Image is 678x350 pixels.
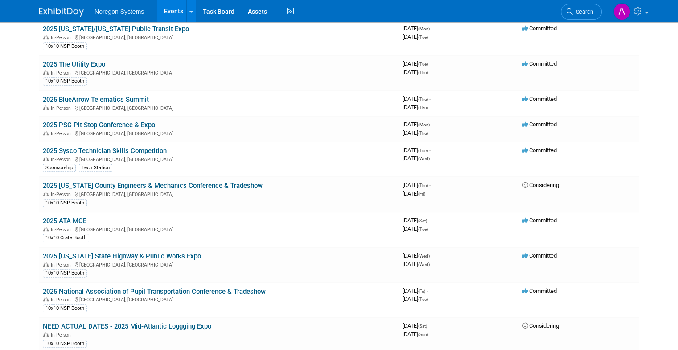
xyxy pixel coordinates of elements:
span: (Tue) [418,35,428,40]
span: - [429,182,431,188]
span: In-Person [51,35,74,41]
span: [DATE] [403,287,428,294]
span: (Thu) [418,70,428,75]
span: (Thu) [418,97,428,102]
div: 10x10 NSP Booth [43,42,87,50]
span: (Sun) [418,332,428,337]
span: [DATE] [403,252,432,259]
a: 2025 ATA MCE [43,217,86,225]
span: Committed [522,96,557,102]
img: In-Person Event [43,192,49,196]
div: [GEOGRAPHIC_DATA], [GEOGRAPHIC_DATA] [43,261,395,268]
span: [DATE] [403,296,428,302]
span: (Thu) [418,183,428,188]
span: (Thu) [418,131,428,136]
span: (Mon) [418,122,430,127]
span: - [431,252,432,259]
a: 2025 BlueArrow Telematics Summit [43,96,149,104]
span: Committed [522,121,557,128]
a: 2025 The Utility Expo [43,60,105,68]
img: In-Person Event [43,297,49,301]
span: Considering [522,322,559,329]
div: 10x10 NSP Booth [43,304,87,312]
span: - [431,121,432,128]
span: [DATE] [403,104,428,111]
span: Considering [522,182,559,188]
a: NEED ACTUAL DATES - 2025 Mid-Atlantic Loggging Expo [43,322,211,330]
span: - [429,96,431,102]
span: (Tue) [418,297,428,302]
a: 2025 PSC Pit Stop Conference & Expo [43,121,155,129]
img: In-Person Event [43,35,49,39]
span: - [428,322,430,329]
span: In-Person [51,262,74,268]
span: In-Person [51,332,74,338]
span: In-Person [51,227,74,233]
span: [DATE] [403,225,428,232]
span: In-Person [51,192,74,197]
span: In-Person [51,105,74,111]
span: (Tue) [418,62,428,67]
span: Noregon Systems [95,8,144,15]
span: [DATE] [403,322,430,329]
span: [DATE] [403,261,430,267]
div: [GEOGRAPHIC_DATA], [GEOGRAPHIC_DATA] [43,155,395,162]
span: Search [573,8,593,15]
div: [GEOGRAPHIC_DATA], [GEOGRAPHIC_DATA] [43,104,395,111]
img: In-Person Event [43,227,49,231]
div: 10x10 NSP Booth [43,340,87,348]
span: In-Person [51,157,74,162]
div: [GEOGRAPHIC_DATA], [GEOGRAPHIC_DATA] [43,33,395,41]
span: (Mon) [418,26,430,31]
div: [GEOGRAPHIC_DATA], [GEOGRAPHIC_DATA] [43,190,395,197]
span: [DATE] [403,60,431,67]
span: (Sat) [418,324,427,329]
span: - [431,25,432,32]
img: ExhibitDay [39,8,84,17]
a: Search [561,4,602,20]
span: In-Person [51,70,74,76]
img: In-Person Event [43,332,49,337]
span: [DATE] [403,331,428,337]
div: [GEOGRAPHIC_DATA], [GEOGRAPHIC_DATA] [43,69,395,76]
span: (Tue) [418,227,428,232]
span: (Fri) [418,192,425,196]
span: (Tue) [418,148,428,153]
span: Committed [522,287,557,294]
span: Committed [522,60,557,67]
img: In-Person Event [43,131,49,135]
div: 10x10 NSP Booth [43,77,87,85]
div: Sponsorship [43,164,76,172]
a: 2025 [US_STATE] State Highway & Public Works Expo [43,252,201,260]
div: 10x10 NSP Booth [43,199,87,207]
span: (Thu) [418,105,428,110]
img: In-Person Event [43,157,49,161]
span: - [429,60,431,67]
span: (Wed) [418,254,430,258]
span: In-Person [51,297,74,303]
span: [DATE] [403,129,428,136]
span: [DATE] [403,147,431,154]
span: [DATE] [403,217,430,224]
span: Committed [522,147,557,154]
div: [GEOGRAPHIC_DATA], [GEOGRAPHIC_DATA] [43,296,395,303]
a: 2025 [US_STATE] County Engineers & Mechanics Conference & Tradeshow [43,182,263,190]
img: In-Person Event [43,262,49,267]
span: [DATE] [403,96,431,102]
img: In-Person Event [43,70,49,75]
span: - [428,217,430,224]
span: (Fri) [418,289,425,294]
span: [DATE] [403,182,431,188]
span: [DATE] [403,121,432,128]
div: [GEOGRAPHIC_DATA], [GEOGRAPHIC_DATA] [43,129,395,137]
span: (Wed) [418,262,430,267]
img: In-Person Event [43,105,49,110]
span: [DATE] [403,155,430,162]
div: 10x10 NSP Booth [43,269,87,277]
div: Tech Station [79,164,112,172]
span: In-Person [51,131,74,137]
span: - [427,287,428,294]
a: 2025 [US_STATE]/[US_STATE] Public Transit Expo [43,25,189,33]
span: Committed [522,217,557,224]
span: Committed [522,252,557,259]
